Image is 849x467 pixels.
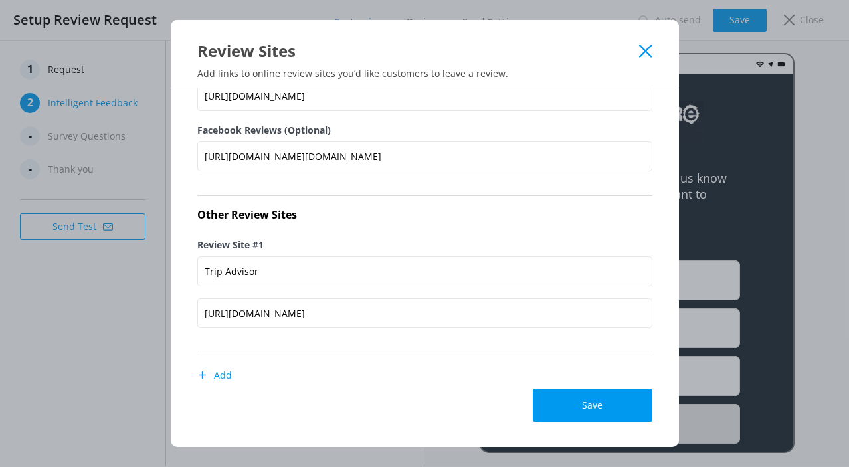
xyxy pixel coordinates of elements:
[197,238,652,252] label: Review Site #1
[197,81,652,111] input: https://...
[197,298,652,328] input: https://...
[197,207,652,224] h4: Other Review Sites
[197,141,652,171] input: https://...
[197,123,652,138] label: Facebook Reviews (Optional)
[197,362,232,389] button: Add
[197,256,652,286] input: Button Title
[197,40,640,62] div: Review Sites
[171,67,679,80] p: Add links to online review sites you’d like customers to leave a review.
